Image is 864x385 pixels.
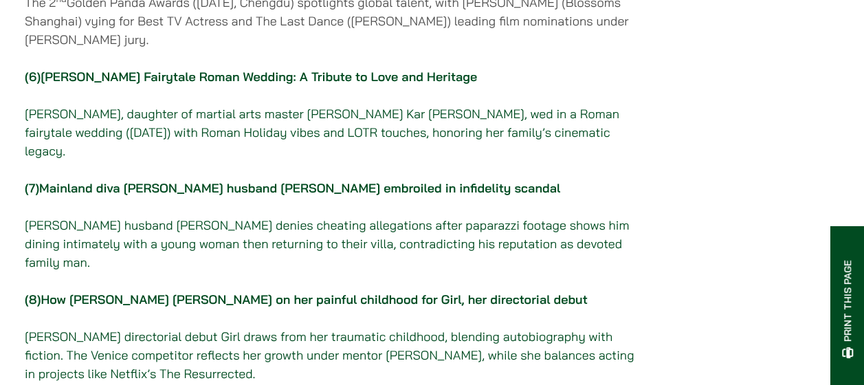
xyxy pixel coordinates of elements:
[25,69,41,85] b: (6)
[41,69,477,85] a: [PERSON_NAME] Fairytale Roman Wedding: A Tribute to Love and Heritage
[25,179,636,272] p: [PERSON_NAME] husband [PERSON_NAME] denies cheating allegations after paparazzi footage shows him...
[41,291,587,307] a: How [PERSON_NAME] [PERSON_NAME] on her painful childhood for Girl, her directorial debut
[39,180,560,196] a: Mainland diva [PERSON_NAME] husband [PERSON_NAME] embroiled in infidelity scandal
[25,67,636,160] p: [PERSON_NAME], daughter of martial arts master [PERSON_NAME] Kar [PERSON_NAME], wed in a Roman fa...
[25,290,636,383] p: [PERSON_NAME] directorial debut Girl draws from her traumatic childhood, blending autobiography w...
[25,291,41,307] b: (8)
[25,180,39,196] b: (7)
